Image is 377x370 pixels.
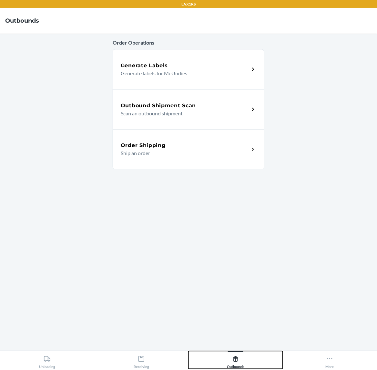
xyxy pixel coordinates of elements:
[5,16,39,25] h4: Outbounds
[134,353,149,369] div: Receiving
[113,89,264,129] a: Outbound Shipment ScanScan an outbound shipment
[121,69,244,77] p: Generate labels for MeUndies
[188,351,283,369] button: Outbounds
[113,39,264,47] p: Order Operations
[121,149,244,157] p: Ship an order
[227,353,244,369] div: Outbounds
[283,351,377,369] button: More
[121,62,168,69] h5: Generate Labels
[94,351,188,369] button: Receiving
[121,110,244,117] p: Scan an outbound shipment
[121,142,166,149] h5: Order Shipping
[113,129,264,169] a: Order ShippingShip an order
[181,1,196,7] p: LAX1RS
[113,49,264,89] a: Generate LabelsGenerate labels for MeUndies
[326,353,334,369] div: More
[39,353,55,369] div: Unloading
[121,102,196,110] h5: Outbound Shipment Scan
